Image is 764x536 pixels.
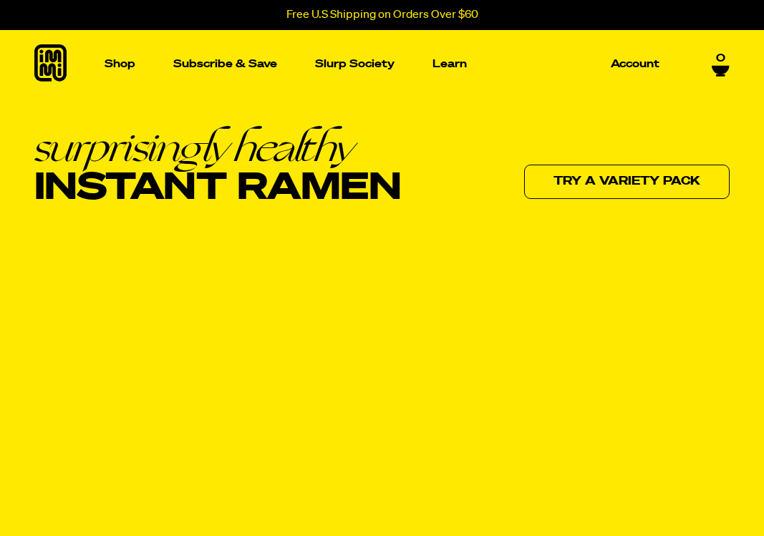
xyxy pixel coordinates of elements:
[432,59,467,69] p: Learn
[34,127,401,167] em: surprisingly healthy
[99,30,665,98] nav: Main navigation
[605,53,665,75] a: Account
[105,59,135,69] p: Shop
[315,59,395,69] p: Slurp Society
[99,30,141,98] a: Shop
[427,30,473,98] a: Learn
[286,9,478,21] p: Free U.S Shipping on Orders Over $60
[712,51,730,75] a: 0
[34,127,401,208] h1: Instant Ramen
[524,165,730,199] a: Try a variety pack
[168,53,283,75] a: Subscribe & Save
[716,51,725,64] span: 0
[309,53,400,75] a: Slurp Society
[173,59,277,69] p: Subscribe & Save
[611,59,659,69] p: Account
